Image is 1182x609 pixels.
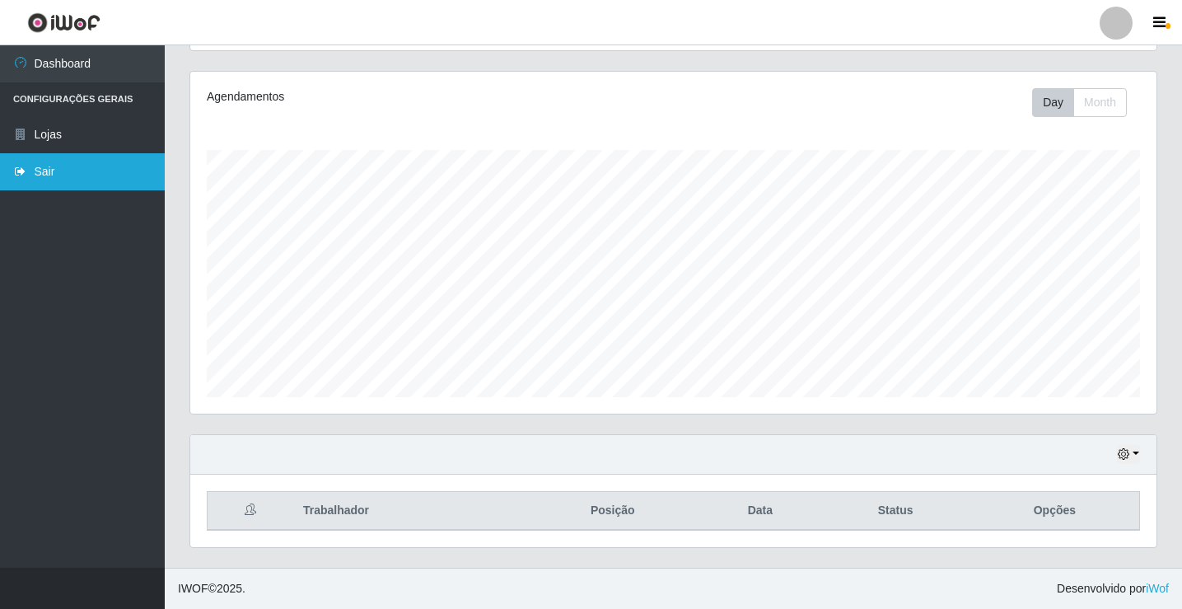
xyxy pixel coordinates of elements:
button: Day [1032,88,1074,117]
div: First group [1032,88,1127,117]
div: Toolbar with button groups [1032,88,1140,117]
span: IWOF [178,582,208,595]
th: Status [821,492,970,531]
span: Desenvolvido por [1057,580,1169,597]
th: Posição [526,492,699,531]
img: CoreUI Logo [27,12,100,33]
th: Data [699,492,820,531]
th: Opções [970,492,1140,531]
a: iWof [1146,582,1169,595]
div: Agendamentos [207,88,582,105]
button: Month [1073,88,1127,117]
th: Trabalhador [293,492,526,531]
span: © 2025 . [178,580,245,597]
